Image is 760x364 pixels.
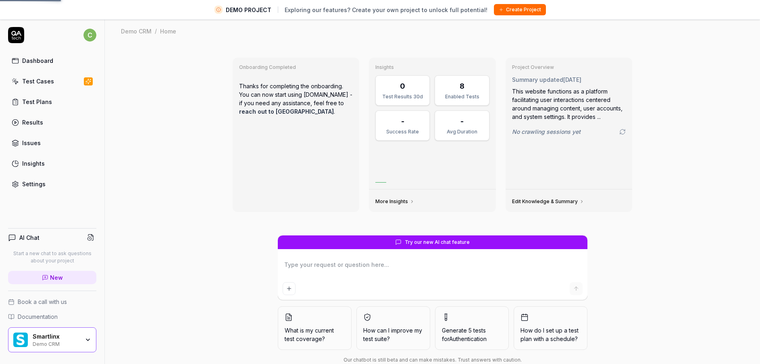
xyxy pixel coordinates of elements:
[22,159,45,168] div: Insights
[83,29,96,42] span: c
[33,340,79,347] div: Demo CRM
[33,333,79,340] div: Smartlinx
[440,93,484,100] div: Enabled Tests
[8,53,96,69] a: Dashboard
[619,129,626,135] a: Go to crawling settings
[521,326,581,343] span: How do I set up a test plan with a schedule?
[381,128,425,135] div: Success Rate
[18,297,67,306] span: Book a call with us
[514,306,587,350] button: How do I set up a test plan with a schedule?
[512,87,626,121] div: This website functions as a platform facilitating user interactions centered around managing cont...
[278,356,587,364] div: Our chatbot is still beta and can make mistakes. Trust answers with caution.
[440,128,484,135] div: Avg Duration
[401,116,404,127] div: -
[18,312,58,321] span: Documentation
[375,198,414,205] a: More Insights
[239,108,334,115] a: reach out to [GEOGRAPHIC_DATA]
[22,180,46,188] div: Settings
[22,139,41,147] div: Issues
[160,27,176,35] div: Home
[400,81,405,92] div: 0
[8,114,96,130] a: Results
[381,93,425,100] div: Test Results 30d
[8,297,96,306] a: Book a call with us
[8,156,96,171] a: Insights
[83,27,96,43] button: c
[278,306,352,350] button: What is my current test coverage?
[460,81,464,92] div: 8
[375,64,489,71] h3: Insights
[8,73,96,89] a: Test Cases
[19,233,40,242] h4: AI Chat
[435,306,509,350] button: Generate 5 tests forAuthentication
[13,333,28,347] img: Smartlinx Logo
[512,198,584,205] a: Edit Knowledge & Summary
[8,271,96,284] a: New
[356,306,430,350] button: How can I improve my test suite?
[363,326,423,343] span: How can I improve my test suite?
[226,6,271,14] span: DEMO PROJECT
[563,76,581,83] time: [DATE]
[8,94,96,110] a: Test Plans
[405,239,470,246] span: Try our new AI chat feature
[285,6,487,14] span: Exploring our features? Create your own project to unlock full potential!
[8,176,96,192] a: Settings
[494,4,546,15] button: Create Project
[442,327,487,342] span: Generate 5 tests for Authentication
[22,118,43,127] div: Results
[512,127,581,136] span: No crawling sessions yet
[8,312,96,321] a: Documentation
[50,273,63,282] span: New
[22,98,52,106] div: Test Plans
[22,77,54,85] div: Test Cases
[8,135,96,151] a: Issues
[239,75,353,122] p: Thanks for completing the onboarding. You can now start using [DOMAIN_NAME] - if you need any ass...
[8,327,96,352] button: Smartlinx LogoSmartlinxDemo CRM
[460,116,464,127] div: -
[512,76,563,83] span: Summary updated
[285,326,345,343] span: What is my current test coverage?
[239,64,353,71] h3: Onboarding Completed
[121,27,152,35] div: Demo CRM
[155,27,157,35] div: /
[8,250,96,264] p: Start a new chat to ask questions about your project
[512,64,626,71] h3: Project Overview
[283,282,296,295] button: Add attachment
[22,56,53,65] div: Dashboard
